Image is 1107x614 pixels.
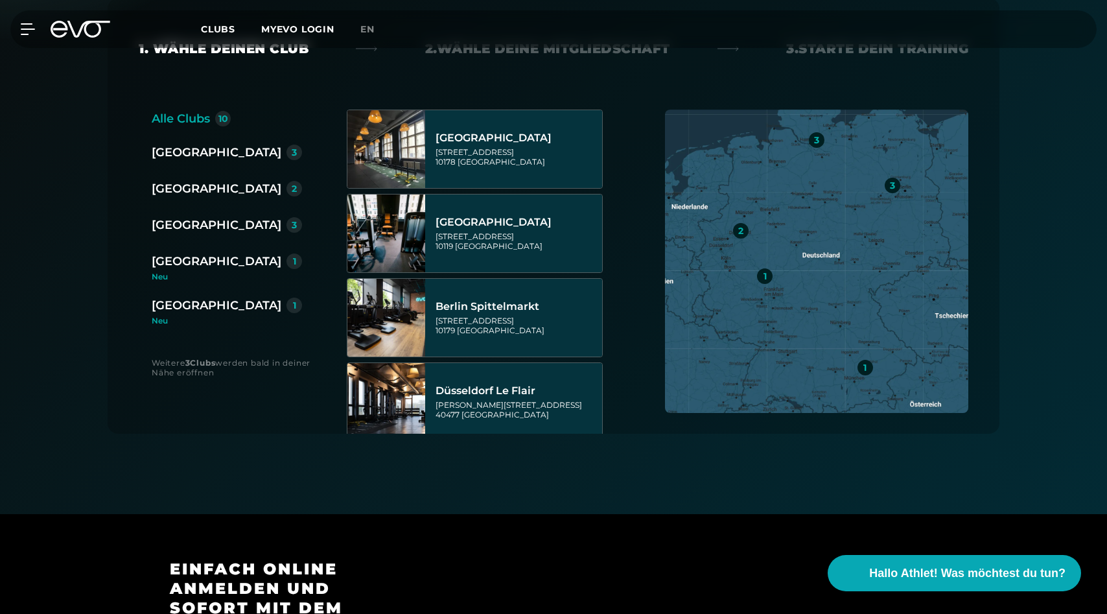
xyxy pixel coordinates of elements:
div: [STREET_ADDRESS] 10179 [GEOGRAPHIC_DATA] [436,316,598,335]
strong: 3 [185,358,191,368]
a: en [360,22,390,37]
div: 2 [292,184,297,193]
div: [GEOGRAPHIC_DATA] [152,296,281,314]
a: MYEVO LOGIN [261,23,334,35]
button: Hallo Athlet! Was möchtest du tun? [828,555,1081,591]
div: Neu [152,273,312,281]
img: Berlin Alexanderplatz [347,110,425,188]
div: 1 [863,363,867,372]
div: 3 [292,148,297,157]
span: Clubs [201,23,235,35]
div: [GEOGRAPHIC_DATA] [152,143,281,161]
div: 1 [293,257,296,266]
div: 1 [763,272,767,281]
div: [STREET_ADDRESS] 10178 [GEOGRAPHIC_DATA] [436,147,598,167]
div: [GEOGRAPHIC_DATA] [152,216,281,234]
span: en [360,23,375,35]
div: Neu [152,317,302,325]
div: [STREET_ADDRESS] 10119 [GEOGRAPHIC_DATA] [436,231,598,251]
img: map [665,110,968,413]
img: Berlin Spittelmarkt [347,279,425,357]
img: Berlin Rosenthaler Platz [347,195,425,272]
div: 10 [218,114,228,123]
div: [GEOGRAPHIC_DATA] [152,252,281,270]
div: [GEOGRAPHIC_DATA] [436,216,598,229]
strong: Clubs [190,358,215,368]
div: Berlin Spittelmarkt [436,300,598,313]
div: [GEOGRAPHIC_DATA] [152,180,281,198]
img: Düsseldorf Le Flair [347,363,425,441]
div: [GEOGRAPHIC_DATA] [436,132,598,145]
div: 3 [890,181,895,190]
div: 3 [814,136,819,145]
span: Hallo Athlet! Was möchtest du tun? [869,565,1066,582]
div: [PERSON_NAME][STREET_ADDRESS] 40477 [GEOGRAPHIC_DATA] [436,400,598,419]
div: Weitere werden bald in deiner Nähe eröffnen [152,358,321,377]
div: Düsseldorf Le Flair [436,384,598,397]
div: 2 [738,226,743,235]
div: 3 [292,220,297,230]
div: 1 [293,301,296,310]
div: Alle Clubs [152,110,210,128]
a: Clubs [201,23,261,35]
